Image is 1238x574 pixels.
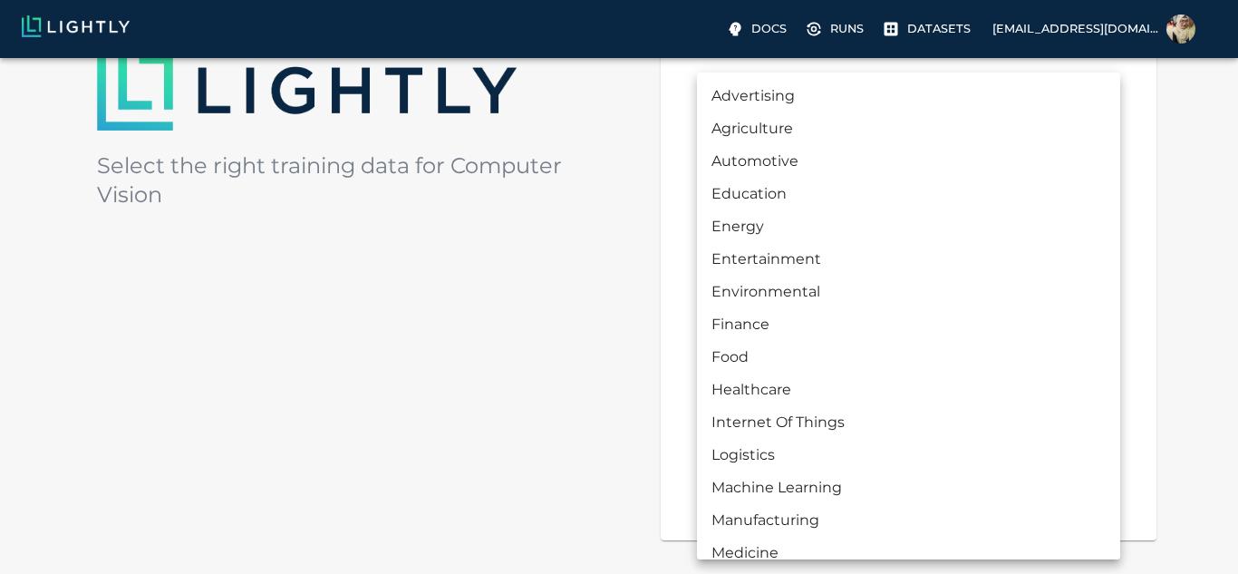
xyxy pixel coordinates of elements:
[697,537,1120,569] li: Medicine
[697,406,1120,439] li: Internet Of Things
[697,308,1120,341] li: Finance
[697,341,1120,374] li: Food
[697,276,1120,308] li: Environmental
[697,112,1120,145] li: Agriculture
[697,210,1120,243] li: Energy
[697,374,1120,406] li: Healthcare
[697,80,1120,112] li: Advertising
[697,439,1120,472] li: Logistics
[697,504,1120,537] li: Manufacturing
[697,243,1120,276] li: Entertainment
[697,145,1120,178] li: Automotive
[697,472,1120,504] li: Machine Learning
[697,178,1120,210] li: Education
